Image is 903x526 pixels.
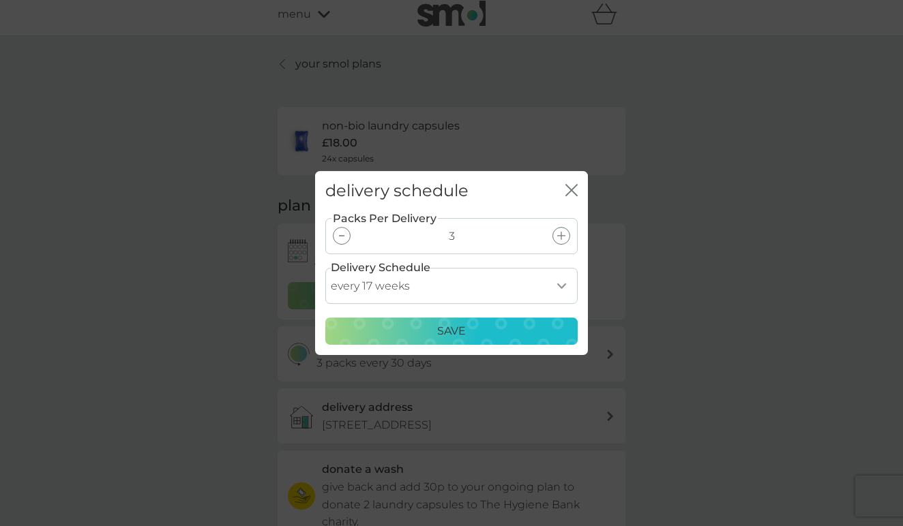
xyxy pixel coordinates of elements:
p: 3 [449,228,455,245]
button: close [565,184,578,198]
h2: delivery schedule [325,181,469,201]
button: Save [325,318,578,345]
label: Delivery Schedule [331,259,430,277]
label: Packs Per Delivery [331,210,438,228]
p: Save [437,322,466,340]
